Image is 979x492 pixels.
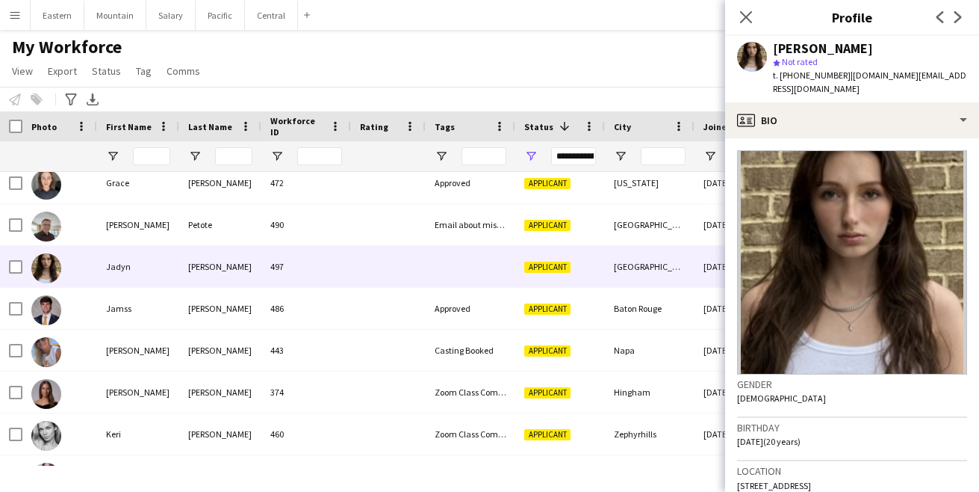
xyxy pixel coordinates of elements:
[703,150,717,163] button: Open Filter Menu
[97,330,179,371] div: [PERSON_NAME]
[97,288,179,329] div: Jamss
[694,162,784,203] div: [DATE]
[737,378,967,391] h3: Gender
[161,61,206,81] a: Comms
[92,64,121,78] span: Status
[106,150,119,163] button: Open Filter Menu
[179,372,261,413] div: [PERSON_NAME]
[360,121,388,132] span: Rating
[31,121,57,132] span: Photo
[97,204,179,245] div: [PERSON_NAME]
[782,56,818,67] span: Not rated
[245,1,298,30] button: Central
[31,295,61,325] img: Jamss Cloessner
[261,413,351,455] div: 460
[426,330,515,371] div: Casting Booked
[84,90,102,108] app-action-btn: Export XLSX
[12,64,33,78] span: View
[48,64,77,78] span: Export
[261,162,351,203] div: 472
[31,421,61,451] img: Keri Graff
[261,288,351,329] div: 486
[179,288,261,329] div: [PERSON_NAME]
[605,162,694,203] div: [US_STATE]
[524,262,571,273] span: Applicant
[737,480,811,491] span: [STREET_ADDRESS]
[261,330,351,371] div: 443
[605,413,694,455] div: Zephyrhills
[196,1,245,30] button: Pacific
[42,61,83,81] a: Export
[146,1,196,30] button: Salary
[725,102,979,138] div: Bio
[215,147,252,165] input: Last Name Filter Input
[605,246,694,287] div: [GEOGRAPHIC_DATA]
[435,150,448,163] button: Open Filter Menu
[179,162,261,203] div: [PERSON_NAME]
[694,413,784,455] div: [DATE]
[297,147,342,165] input: Workforce ID Filter Input
[614,150,627,163] button: Open Filter Menu
[261,372,351,413] div: 374
[737,393,826,404] span: [DEMOGRAPHIC_DATA]
[524,220,571,231] span: Applicant
[605,288,694,329] div: Baton Rouge
[31,212,61,242] img: Jacob Petote
[773,70,851,81] span: t. [PHONE_NUMBER]
[773,70,966,94] span: | [DOMAIN_NAME][EMAIL_ADDRESS][DOMAIN_NAME]
[737,464,967,478] h3: Location
[62,90,80,108] app-action-btn: Advanced filters
[133,147,170,165] input: First Name Filter Input
[426,372,515,413] div: Zoom Class Completed
[179,330,261,371] div: [PERSON_NAME]
[97,372,179,413] div: [PERSON_NAME]
[524,345,571,357] span: Applicant
[524,304,571,315] span: Applicant
[97,413,179,455] div: Keri
[737,436,801,447] span: [DATE] (20 years)
[188,121,232,132] span: Last Name
[605,330,694,371] div: Napa
[435,121,455,132] span: Tags
[12,36,122,58] span: My Workforce
[31,379,61,409] img: Julia Glennon
[737,150,967,375] img: Crew avatar or photo
[31,253,61,283] img: Jadyn Aquino
[6,61,39,81] a: View
[261,246,351,287] div: 497
[31,1,84,30] button: Eastern
[97,246,179,287] div: Jadyn
[694,372,784,413] div: [DATE]
[605,372,694,413] div: Hingham
[84,1,146,30] button: Mountain
[725,7,979,27] h3: Profile
[179,413,261,455] div: [PERSON_NAME]
[694,330,784,371] div: [DATE]
[524,121,553,132] span: Status
[694,246,784,287] div: [DATE]
[97,162,179,203] div: Grace
[426,204,515,245] div: Email about missing information
[605,204,694,245] div: [GEOGRAPHIC_DATA]
[461,147,506,165] input: Tags Filter Input
[270,115,324,138] span: Workforce ID
[270,150,284,163] button: Open Filter Menu
[179,204,261,245] div: Petote
[694,204,784,245] div: [DATE]
[614,121,631,132] span: City
[524,387,571,399] span: Applicant
[426,413,515,455] div: Zoom Class Completed
[694,288,784,329] div: [DATE]
[261,204,351,245] div: 490
[524,150,538,163] button: Open Filter Menu
[106,121,152,132] span: First Name
[426,162,515,203] div: Approved
[167,64,200,78] span: Comms
[426,288,515,329] div: Approved
[31,170,61,200] img: Grace Morgan
[136,64,152,78] span: Tag
[524,429,571,440] span: Applicant
[703,121,733,132] span: Joined
[737,421,967,434] h3: Birthday
[130,61,158,81] a: Tag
